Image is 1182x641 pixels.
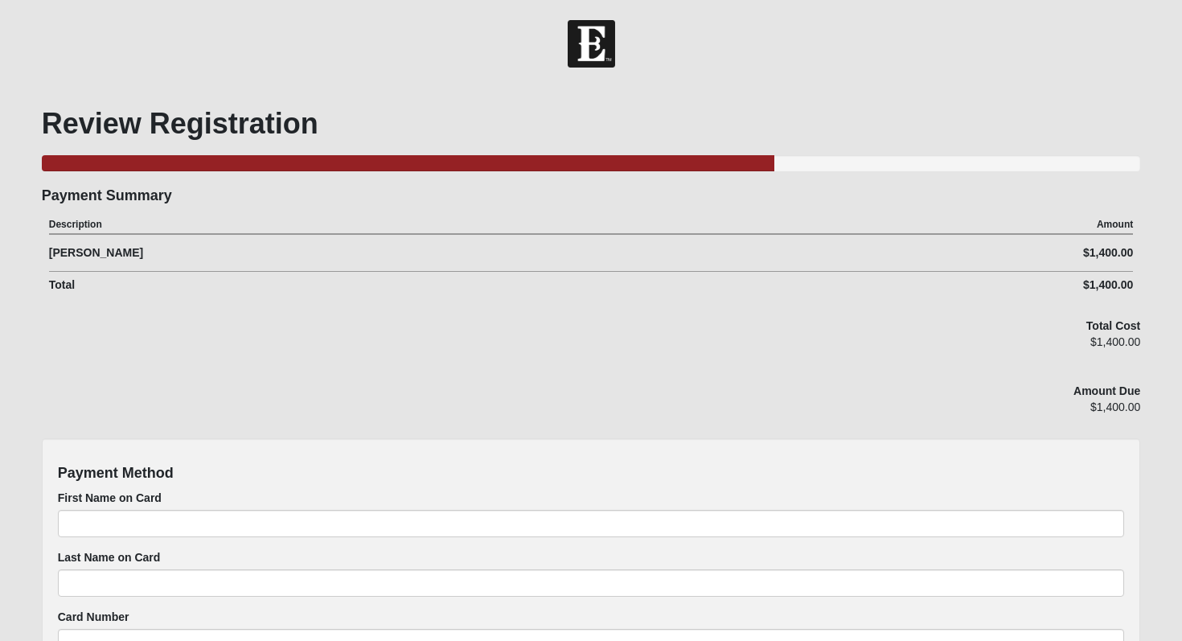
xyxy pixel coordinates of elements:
img: Church of Eleven22 Logo [568,20,615,68]
h4: Payment Summary [42,187,1141,205]
label: Last Name on Card [58,549,161,565]
label: Amount Due [1073,383,1140,399]
div: $1,400.00 [790,334,1141,361]
div: [PERSON_NAME] [49,244,862,261]
label: First Name on Card [58,490,162,506]
strong: Amount [1097,219,1133,230]
h1: Review Registration [42,106,1141,141]
label: Total Cost [1086,318,1140,334]
div: Total [49,277,862,294]
div: $1,400.00 [790,399,1141,426]
h4: Payment Method [58,465,1125,483]
label: Card Number [58,609,129,625]
div: $1,400.00 [862,244,1133,261]
div: $1,400.00 [862,277,1133,294]
strong: Description [49,219,102,230]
